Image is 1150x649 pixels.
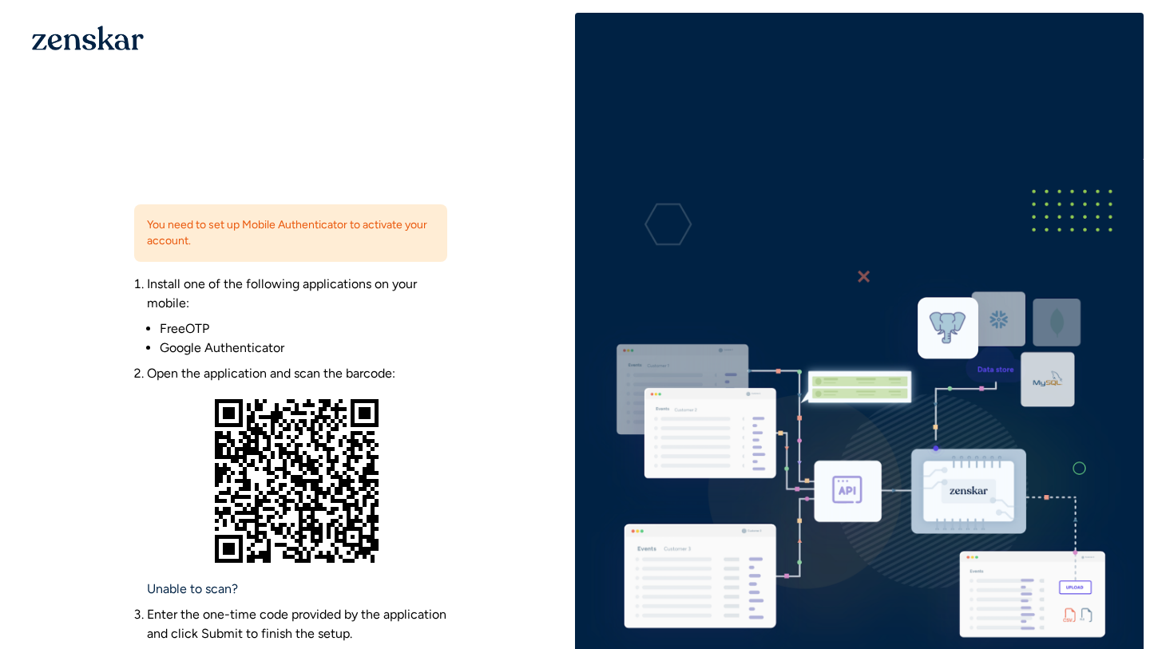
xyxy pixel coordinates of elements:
[147,580,238,599] a: Unable to scan?
[32,26,144,50] img: 1OGAJ2xQqyY4LXKgY66KYq0eOWRCkrZdAb3gUhuVAqdWPZE9SRJmCz+oDMSn4zDLXe31Ii730ItAGKgCKgCCgCikA4Av8PJUP...
[160,338,447,358] li: Google Authenticator
[147,364,447,383] p: Open the application and scan the barcode:
[160,319,447,338] li: FreeOTP
[134,204,447,262] div: You need to set up Mobile Authenticator to activate your account.
[199,383,395,580] img: Figure: Barcode
[147,275,447,313] p: Install one of the following applications on your mobile:
[147,605,447,643] li: Enter the one-time code provided by the application and click Submit to finish the setup.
